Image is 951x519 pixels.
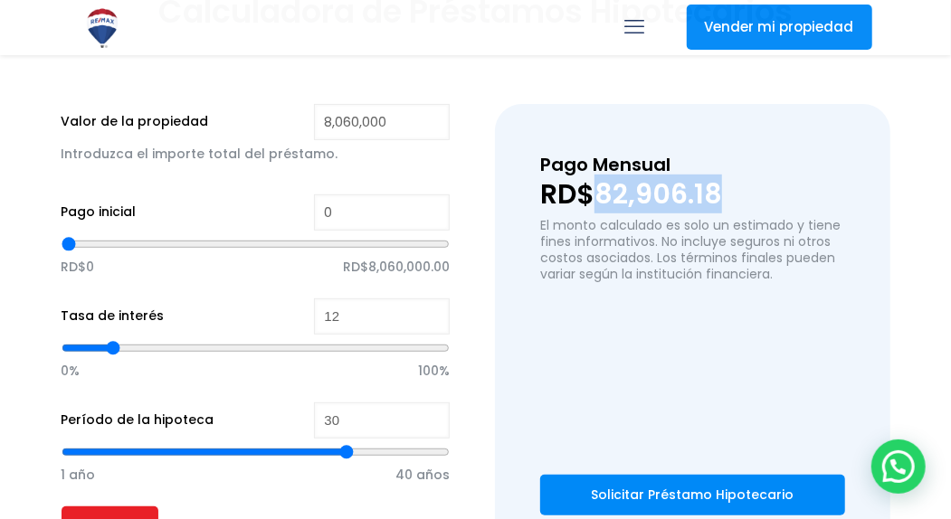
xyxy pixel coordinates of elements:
p: RD$82,906.18 [540,181,844,208]
a: mobile menu [620,12,651,42]
span: 1 año [62,461,96,488]
label: Tasa de interés [62,305,165,327]
span: RD$8,060,000.00 [343,253,450,280]
span: RD$0 [62,253,95,280]
img: Logo de REMAX [80,5,125,51]
span: Introduzca el importe total del préstamo. [62,145,338,163]
label: Pago inicial [62,201,137,223]
h3: Pago Mensual [540,149,844,181]
input: % [314,298,450,335]
input: RD$ [314,104,450,140]
label: Período de la hipoteca [62,409,214,431]
input: RD$ [314,194,450,231]
input: Years [314,402,450,439]
span: 0% [62,357,81,384]
span: 40 años [395,461,450,488]
span: 100% [418,357,450,384]
a: Vender mi propiedad [687,5,872,50]
label: Valor de la propiedad [62,110,209,133]
a: Solicitar Préstamo Hipotecario [540,475,844,515]
p: El monto calculado es solo un estimado y tiene fines informativos. No incluye seguros ni otros co... [540,217,844,282]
